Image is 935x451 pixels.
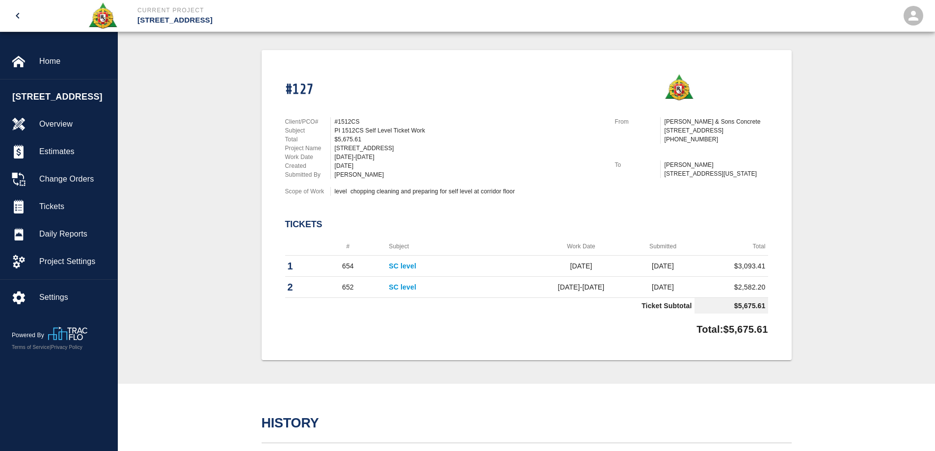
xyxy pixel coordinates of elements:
td: 652 [310,277,387,298]
span: Overview [39,118,109,130]
div: #1512CS [335,117,603,126]
span: Project Settings [39,256,109,267]
h2: History [262,415,792,431]
p: [STREET_ADDRESS] [137,15,521,26]
a: Privacy Policy [51,345,82,350]
h2: Tickets [285,219,768,230]
td: [DATE] [632,277,695,298]
th: # [310,238,387,256]
td: [DATE] [632,256,695,277]
th: Work Date [531,238,631,256]
td: [DATE]-[DATE] [531,277,631,298]
p: Created [285,161,330,170]
a: SC level [389,262,416,270]
p: [PHONE_NUMBER] [665,135,768,144]
div: [DATE]-[DATE] [335,153,603,161]
p: [PERSON_NAME] & Sons Concrete [665,117,768,126]
span: Change Orders [39,173,109,185]
div: level chopping cleaning and preparing for self level at corridor floor [335,187,603,196]
p: Current Project [137,6,521,15]
p: 1 [288,259,307,273]
h1: #127 [285,81,314,98]
span: Tickets [39,201,109,212]
img: Roger & Sons Concrete [88,2,118,29]
img: Roger & Sons Concrete [664,74,694,101]
p: Total [285,135,330,144]
p: Client/PCO# [285,117,330,126]
iframe: Chat Widget [886,404,935,451]
p: Work Date [285,153,330,161]
span: Daily Reports [39,228,109,240]
p: [STREET_ADDRESS] [665,126,768,135]
div: PI 1512CS Self Level Ticket Work [335,126,603,135]
th: Submitted [632,238,695,256]
p: Subject [285,126,330,135]
p: Scope of Work [285,187,330,196]
th: Total [695,238,768,256]
p: From [615,117,660,126]
div: $5,675.61 [335,135,603,144]
p: Powered By [12,331,48,340]
span: [STREET_ADDRESS] [12,90,112,104]
p: Submitted By [285,170,330,179]
p: To [615,160,660,169]
div: [STREET_ADDRESS] [335,144,603,153]
a: Terms of Service [12,345,50,350]
td: $3,093.41 [695,256,768,277]
img: TracFlo [48,327,87,340]
span: Settings [39,292,109,303]
td: [DATE] [531,256,631,277]
div: [PERSON_NAME] [335,170,603,179]
td: $5,675.61 [695,298,768,314]
td: Ticket Subtotal [285,298,695,314]
p: [STREET_ADDRESS][US_STATE] [665,169,768,178]
p: 2 [288,280,307,294]
p: Total: $5,675.61 [696,318,768,337]
span: Home [39,55,109,67]
p: Project Name [285,144,330,153]
td: 654 [310,256,387,277]
button: open drawer [6,4,29,27]
span: Estimates [39,146,109,158]
p: [PERSON_NAME] [665,160,768,169]
a: SC level [389,283,416,291]
div: [DATE] [335,161,603,170]
td: $2,582.20 [695,277,768,298]
th: Subject [386,238,531,256]
span: | [50,345,51,350]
